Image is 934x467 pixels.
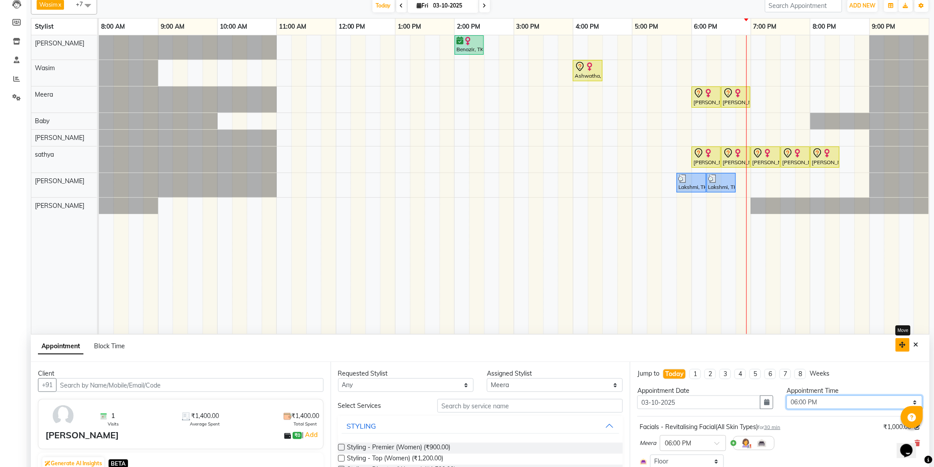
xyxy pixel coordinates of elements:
[637,395,761,409] input: yyyy-mm-dd
[810,20,838,33] a: 8:00 PM
[782,148,809,166] div: [PERSON_NAME], TK03, 07:30 PM-08:00 PM, Threading - Eyebrows
[722,148,749,166] div: [PERSON_NAME], TK03, 06:30 PM-07:00 PM, Waxing - Half Legs (Flavoured Women)
[897,432,925,458] iframe: chat widget
[758,424,780,430] small: for
[915,425,920,430] i: Edit price
[734,369,746,379] li: 4
[757,438,767,448] img: Interior.png
[780,369,791,379] li: 7
[347,454,444,465] span: Styling - Top (Women) (₹1,200.00)
[336,20,368,33] a: 12:00 PM
[45,429,119,442] div: [PERSON_NAME]
[35,117,49,125] span: Baby
[811,148,839,166] div: [PERSON_NAME], TK03, 08:00 PM-08:30 PM, Threading - Upper-Lip
[304,429,319,440] a: Add
[719,369,731,379] li: 3
[158,20,187,33] a: 9:00 AM
[191,411,219,421] span: ₹1,400.00
[795,369,806,379] li: 8
[347,443,451,454] span: Styling - Premier (Women) (₹900.00)
[108,421,119,427] span: Visits
[637,369,659,378] div: Jump to
[692,20,720,33] a: 6:00 PM
[292,411,320,421] span: ₹1,400.00
[487,369,623,378] div: Assigned Stylist
[787,386,923,395] div: Appointment Time
[38,339,83,354] span: Appointment
[35,151,54,158] span: sathya
[35,202,84,210] span: [PERSON_NAME]
[218,20,249,33] a: 10:00 AM
[38,369,324,378] div: Client
[765,369,776,379] li: 6
[633,20,660,33] a: 5:00 PM
[190,421,220,427] span: Average Spent
[749,369,761,379] li: 5
[910,338,923,352] button: Close
[455,20,482,33] a: 2:00 PM
[342,418,620,434] button: STYLING
[850,2,876,9] span: ADD NEW
[76,0,90,8] span: +7
[35,177,84,185] span: [PERSON_NAME]
[708,174,735,191] div: Lakshmi, TK05, 06:15 PM-06:45 PM, Threading - Upper-Lip
[302,429,319,440] span: |
[810,369,829,378] div: Weeks
[111,411,115,421] span: 1
[415,2,431,9] span: Fri
[331,401,431,411] div: Select Services
[57,1,61,8] a: x
[437,399,623,413] input: Search by service name
[693,148,720,166] div: [PERSON_NAME], TK03, 06:00 PM-06:30 PM, Facials - Revitalising Facial(All Skin Types)
[764,424,780,430] span: 30 min
[35,23,53,30] span: Stylist
[678,174,705,191] div: Lakshmi, TK05, 05:45 PM-06:15 PM, Threading - Eyebrows
[693,88,720,106] div: [PERSON_NAME], TK04, 06:00 PM-06:30 PM, Facials - Revitalising Facial(All Skin Types)
[689,369,701,379] li: 1
[637,386,773,395] div: Appointment Date
[573,20,601,33] a: 4:00 PM
[741,438,751,448] img: Hairdresser.png
[456,37,483,53] div: Benazir, TK01, 02:00 PM-02:30 PM, Hair Texure - Partial Highlights
[640,439,656,448] span: Meera
[338,369,474,378] div: Requested Stylist
[665,369,684,379] div: Today
[884,422,911,432] span: ₹1,000.00
[640,458,648,466] img: Interior.png
[751,20,779,33] a: 7:00 PM
[277,20,309,33] a: 11:00 AM
[39,1,57,8] span: Wasim
[38,378,56,392] button: +91
[870,20,898,33] a: 9:00 PM
[35,90,53,98] span: Meera
[395,20,423,33] a: 1:00 PM
[35,134,84,142] span: [PERSON_NAME]
[704,369,716,379] li: 2
[35,64,55,72] span: Wasim
[722,88,749,106] div: [PERSON_NAME], TK04, 06:30 PM-07:00 PM, Threading - Eyebrows
[347,421,377,431] div: STYLING
[94,342,125,350] span: Block Time
[896,325,911,335] div: Move
[294,421,317,427] span: Total Spent
[50,403,76,429] img: avatar
[35,39,84,47] span: [PERSON_NAME]
[99,20,127,33] a: 8:00 AM
[293,432,302,439] span: ₹0
[514,20,542,33] a: 3:00 PM
[752,148,780,166] div: [PERSON_NAME], TK03, 07:00 PM-07:30 PM, Waxing - Half Arms (Flavoured Men)
[574,61,602,80] div: Ashwatha, TK02, 04:00 PM-04:30 PM, Styling - Director (Women)
[640,422,780,432] div: Facials - Revitalising Facial(All Skin Types)
[56,378,324,392] input: Search by Name/Mobile/Email/Code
